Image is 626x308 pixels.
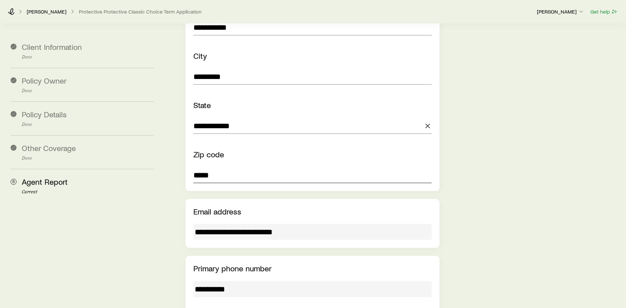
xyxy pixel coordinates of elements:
span: 5 [11,179,16,185]
p: Done [22,55,154,60]
a: [PERSON_NAME] [26,9,67,15]
label: Zip code [193,149,224,159]
button: Protective Protective Classic Choice Term Application [79,9,202,15]
label: State [193,100,211,110]
span: Agent Report [22,177,68,186]
p: Done [22,88,154,94]
label: Primary phone number [193,263,272,273]
p: Done [22,156,154,161]
p: [PERSON_NAME] [537,8,584,15]
span: Policy Owner [22,76,67,85]
p: Done [22,122,154,127]
span: Client Information [22,42,82,52]
p: Email address [193,207,432,216]
p: Current [22,189,154,195]
button: Get help [590,8,618,16]
span: Policy Details [22,109,67,119]
span: Other Coverage [22,143,76,153]
label: City [193,51,207,60]
button: [PERSON_NAME] [537,8,585,16]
